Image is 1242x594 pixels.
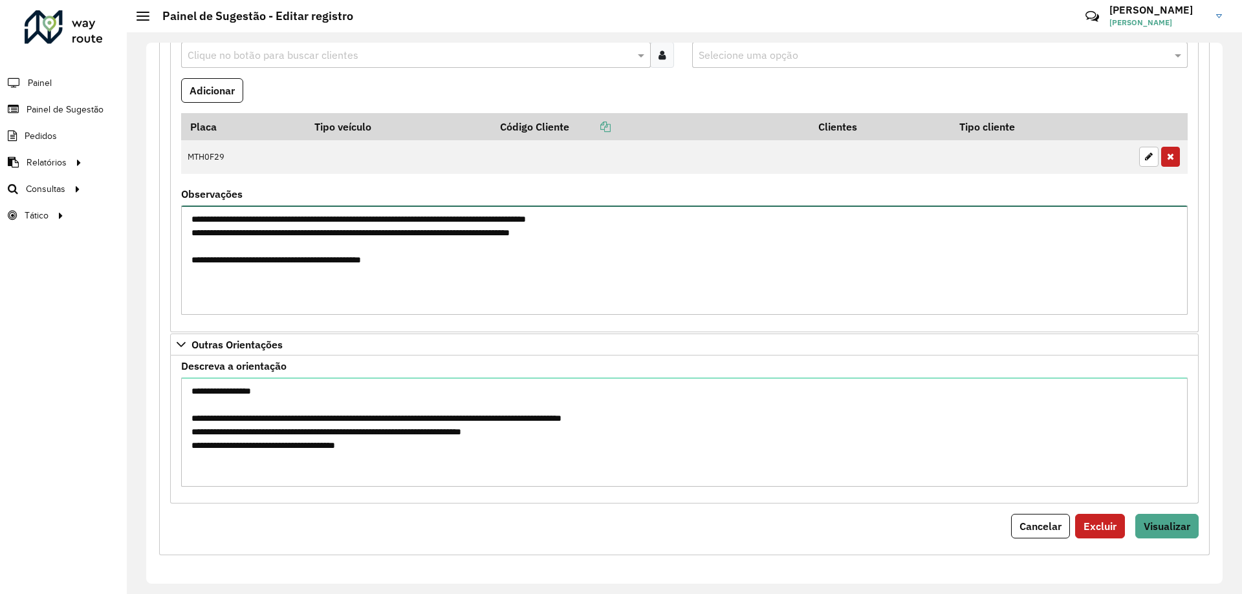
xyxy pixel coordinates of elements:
span: Consultas [26,182,65,196]
label: Observações [181,186,243,202]
th: Tipo cliente [950,113,1133,140]
div: Outras Orientações [170,355,1199,504]
a: Outras Orientações [170,334,1199,355]
th: Código Cliente [491,113,810,140]
span: Painel de Sugestão [27,103,103,116]
th: Clientes [810,113,950,140]
h2: Painel de Sugestão - Editar registro [149,9,353,23]
span: Visualizar [1144,520,1190,533]
a: Copiar [569,120,611,133]
label: Descreva a orientação [181,358,287,374]
button: Adicionar [181,78,243,103]
button: Excluir [1075,514,1125,538]
span: Tático [25,209,49,222]
button: Visualizar [1135,514,1199,538]
span: [PERSON_NAME] [1109,17,1206,28]
th: Tipo veículo [305,113,491,140]
h3: [PERSON_NAME] [1109,4,1206,16]
span: Excluir [1084,520,1117,533]
span: Relatórios [27,156,67,169]
span: Pedidos [25,129,57,143]
a: Contato Rápido [1078,3,1106,30]
span: Cancelar [1019,520,1062,533]
button: Cancelar [1011,514,1070,538]
span: Outras Orientações [191,339,283,350]
th: Placa [181,113,305,140]
td: MTH0F29 [181,140,305,174]
span: Painel [28,76,52,90]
